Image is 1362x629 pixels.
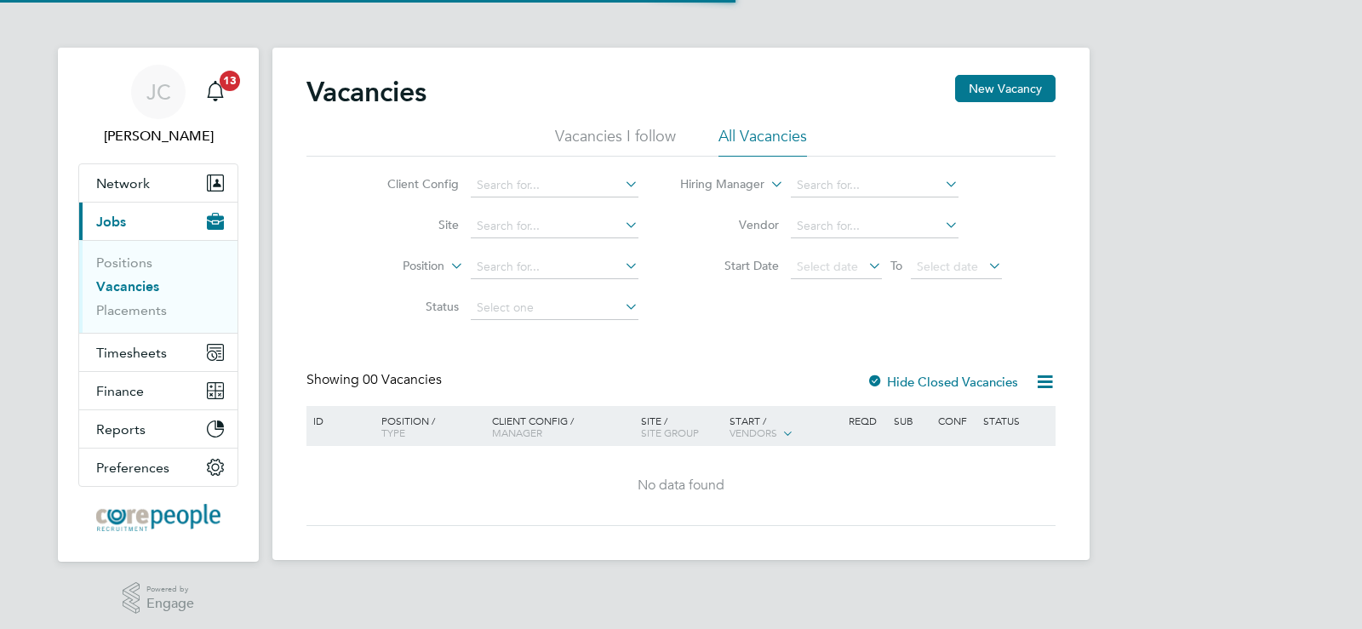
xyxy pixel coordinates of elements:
div: No data found [309,477,1053,495]
span: Network [96,175,150,192]
input: Search for... [471,214,638,238]
label: Hiring Manager [667,176,764,193]
button: Finance [79,372,237,409]
span: Finance [96,383,144,399]
label: Client Config [361,176,459,192]
div: Jobs [79,240,237,333]
div: Position / [369,406,488,447]
span: Joseph Cowling [78,126,238,146]
li: All Vacancies [718,126,807,157]
span: Reports [96,421,146,437]
button: Network [79,164,237,202]
span: Jobs [96,214,126,230]
span: 13 [220,71,240,91]
span: Site Group [641,426,699,439]
span: To [885,254,907,277]
label: Site [361,217,459,232]
a: 13 [198,65,232,119]
label: Status [361,299,459,314]
button: Jobs [79,203,237,240]
a: Positions [96,254,152,271]
div: ID [309,406,369,435]
span: Powered by [146,582,194,597]
label: Hide Closed Vacancies [867,374,1018,390]
span: Timesheets [96,345,167,361]
div: Site / [637,406,726,447]
div: Client Config / [488,406,637,447]
button: Reports [79,410,237,448]
h2: Vacancies [306,75,426,109]
input: Search for... [791,174,959,197]
a: Powered byEngage [123,582,195,615]
span: Type [381,426,405,439]
span: 00 Vacancies [363,371,442,388]
label: Position [346,258,444,275]
div: Sub [890,406,934,435]
a: Vacancies [96,278,159,294]
span: Select date [797,259,858,274]
div: Showing [306,371,445,389]
input: Search for... [791,214,959,238]
span: Vendors [730,426,777,439]
div: Conf [934,406,978,435]
button: New Vacancy [955,75,1056,102]
span: Select date [917,259,978,274]
a: Placements [96,302,167,318]
label: Vendor [681,217,779,232]
div: Start / [725,406,844,449]
div: Status [979,406,1053,435]
span: Manager [492,426,542,439]
input: Search for... [471,174,638,197]
input: Select one [471,296,638,320]
input: Search for... [471,255,638,279]
button: Timesheets [79,334,237,371]
a: JC[PERSON_NAME] [78,65,238,146]
span: Engage [146,597,194,611]
span: Preferences [96,460,169,476]
span: JC [146,81,171,103]
img: corepeople-logo-retina.png [96,504,220,531]
a: Go to home page [78,504,238,531]
label: Start Date [681,258,779,273]
button: Preferences [79,449,237,486]
nav: Main navigation [58,48,259,562]
div: Reqd [844,406,889,435]
li: Vacancies I follow [555,126,676,157]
